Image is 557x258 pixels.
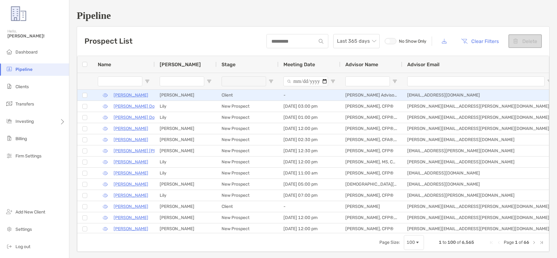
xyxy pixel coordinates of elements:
[6,65,13,73] img: pipeline icon
[6,117,13,125] img: investing icon
[269,79,274,84] button: Open Filter Menu
[145,79,150,84] button: Open Filter Menu
[15,209,45,215] span: Add New Client
[114,191,148,199] a: [PERSON_NAME]
[278,90,340,101] div: -
[6,225,13,233] img: settings icon
[15,119,34,124] span: Investing
[98,76,142,86] input: Name Filter Input
[504,240,514,245] span: Page
[515,240,518,245] span: 1
[340,157,402,167] div: [PERSON_NAME], MS, CFP®, CFA®, AFC®
[402,112,557,123] div: [PERSON_NAME][EMAIL_ADDRESS][PERSON_NAME][DOMAIN_NAME]
[340,212,402,223] div: [PERSON_NAME], CFP®, CLU®
[345,76,390,86] input: Advisor Name Filter Input
[98,62,111,67] span: Name
[402,190,557,201] div: [EMAIL_ADDRESS][PERSON_NAME][DOMAIN_NAME]
[283,76,328,86] input: Meeting Date Filter Input
[217,168,278,178] div: New Prospect
[155,223,217,234] div: [PERSON_NAME]
[217,179,278,190] div: New Prospect
[337,34,376,48] span: Last 365 days
[407,62,439,67] span: Advisor Email
[15,244,30,249] span: Log out
[539,240,544,245] div: Last Page
[114,125,148,132] a: [PERSON_NAME]
[457,240,461,245] span: of
[217,157,278,167] div: New Prospect
[6,135,13,142] img: billing icon
[114,203,148,210] a: [PERSON_NAME]
[547,79,552,84] button: Open Filter Menu
[217,212,278,223] div: New Prospect
[114,114,192,121] a: [PERSON_NAME] Dos [PERSON_NAME]
[278,112,340,123] div: [DATE] 01:00 pm
[340,201,402,212] div: [PERSON_NAME]
[114,214,148,221] a: [PERSON_NAME]
[217,123,278,134] div: New Prospect
[217,223,278,234] div: New Prospect
[402,157,557,167] div: [PERSON_NAME][EMAIL_ADDRESS][DOMAIN_NAME]
[114,136,148,144] p: [PERSON_NAME]
[407,76,545,86] input: Advisor Email Filter Input
[340,123,402,134] div: [PERSON_NAME], CFP®, CDFA®
[207,79,212,84] button: Open Filter Menu
[15,49,37,55] span: Dashboard
[340,190,402,201] div: [PERSON_NAME], CFP®
[340,101,402,112] div: [PERSON_NAME], CFP®
[379,240,400,245] div: Page Size:
[402,101,557,112] div: [PERSON_NAME][EMAIL_ADDRESS][PERSON_NAME][DOMAIN_NAME]
[160,62,201,67] span: [PERSON_NAME]
[496,240,501,245] div: Previous Page
[15,84,29,89] span: Clients
[278,190,340,201] div: [DATE] 07:00 pm
[7,2,30,25] img: Zoe Logo
[155,190,217,201] div: Lily
[330,79,335,84] button: Open Filter Menu
[278,145,340,156] div: [DATE] 12:30 pm
[532,240,537,245] div: Next Page
[340,134,402,145] div: [PERSON_NAME], CFA®, CEPA®
[404,235,424,250] div: Page Size
[345,62,378,67] span: Advisor Name
[155,134,217,145] div: [PERSON_NAME]
[6,100,13,107] img: transfers icon
[217,112,278,123] div: New Prospect
[217,101,278,112] div: New Prospect
[114,147,184,155] p: [PERSON_NAME] [PERSON_NAME]
[15,136,27,141] span: Billing
[443,240,447,245] span: to
[114,169,148,177] a: [PERSON_NAME]
[283,62,315,67] span: Meeting Date
[15,67,32,72] span: Pipeline
[114,180,148,188] a: [PERSON_NAME]
[402,134,557,145] div: [PERSON_NAME][EMAIL_ADDRESS][DOMAIN_NAME]
[6,243,13,250] img: logout icon
[402,212,557,223] div: [PERSON_NAME][EMAIL_ADDRESS][PERSON_NAME][DOMAIN_NAME]
[114,158,148,166] a: [PERSON_NAME]
[385,38,427,44] label: No Show Only
[340,112,402,123] div: [PERSON_NAME], CFP®, MSF
[278,212,340,223] div: [DATE] 12:00 pm
[456,34,503,48] button: Clear Filters
[340,145,402,156] div: [PERSON_NAME], CFP®
[278,101,340,112] div: [DATE] 03:00 pm
[6,208,13,215] img: add_new_client icon
[15,101,34,107] span: Transfers
[217,201,278,212] div: Client
[15,153,41,159] span: Firm Settings
[6,83,13,90] img: clients icon
[155,168,217,178] div: Lily
[84,37,132,45] h3: Prospect List
[319,39,323,44] img: input icon
[15,227,32,232] span: Settings
[402,123,557,134] div: [PERSON_NAME][EMAIL_ADDRESS][PERSON_NAME][DOMAIN_NAME]
[114,225,148,233] a: [PERSON_NAME]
